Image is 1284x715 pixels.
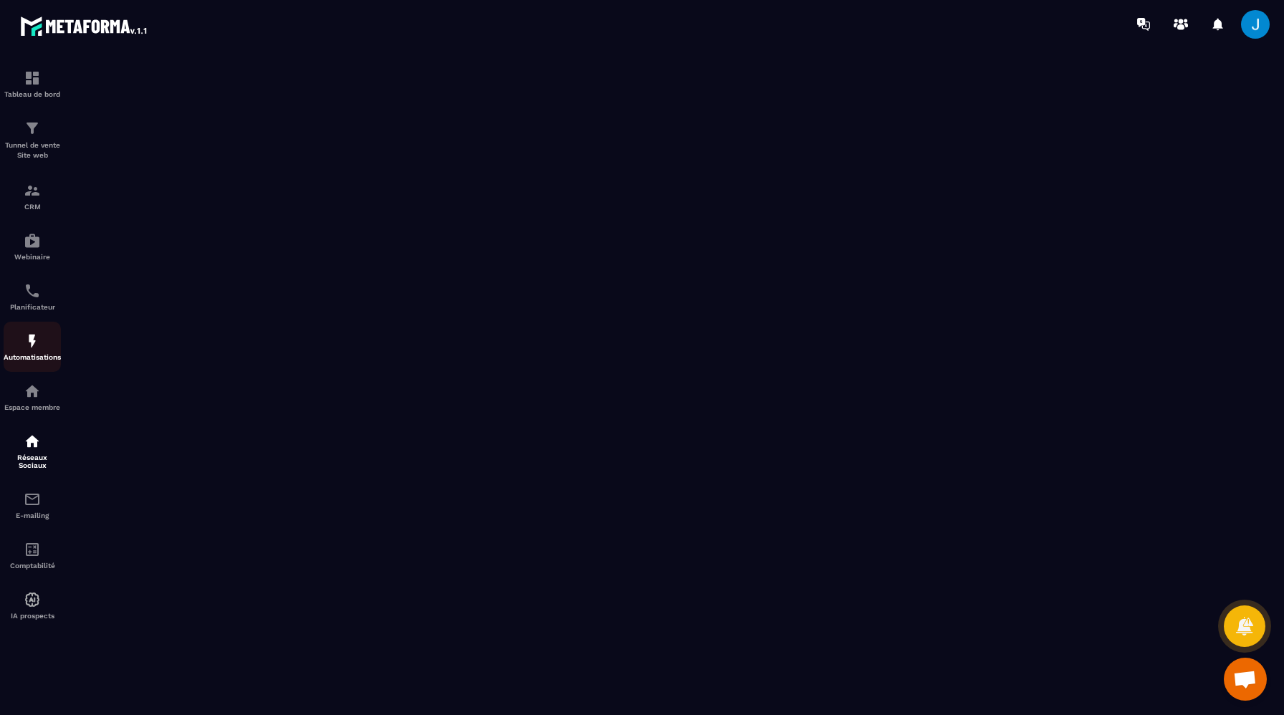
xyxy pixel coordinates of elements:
a: emailemailE-mailing [4,480,61,530]
img: social-network [24,433,41,450]
p: Automatisations [4,353,61,361]
img: automations [24,383,41,400]
p: E-mailing [4,512,61,519]
p: Tunnel de vente Site web [4,140,61,160]
p: Espace membre [4,403,61,411]
img: accountant [24,541,41,558]
img: scheduler [24,282,41,299]
p: Réseaux Sociaux [4,454,61,469]
img: formation [24,120,41,137]
a: formationformationCRM [4,171,61,221]
a: Ouvrir le chat [1224,658,1267,701]
p: Planificateur [4,303,61,311]
a: schedulerschedulerPlanificateur [4,272,61,322]
a: formationformationTableau de bord [4,59,61,109]
a: automationsautomationsEspace membre [4,372,61,422]
a: accountantaccountantComptabilité [4,530,61,580]
img: formation [24,182,41,199]
p: IA prospects [4,612,61,620]
p: Webinaire [4,253,61,261]
a: formationformationTunnel de vente Site web [4,109,61,171]
p: Comptabilité [4,562,61,570]
a: automationsautomationsWebinaire [4,221,61,272]
img: formation [24,69,41,87]
p: Tableau de bord [4,90,61,98]
img: automations [24,332,41,350]
img: logo [20,13,149,39]
img: automations [24,232,41,249]
img: automations [24,591,41,608]
a: social-networksocial-networkRéseaux Sociaux [4,422,61,480]
a: automationsautomationsAutomatisations [4,322,61,372]
p: CRM [4,203,61,211]
img: email [24,491,41,508]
